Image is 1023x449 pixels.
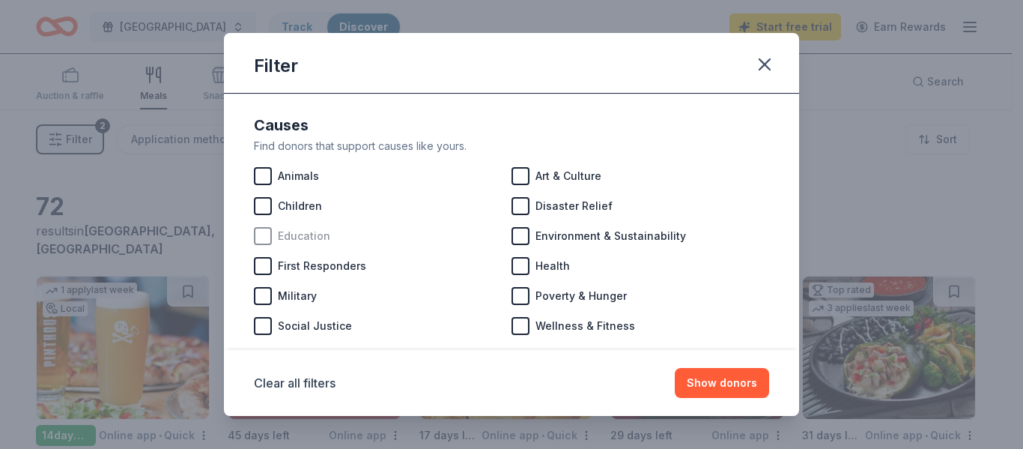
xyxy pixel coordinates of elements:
span: Art & Culture [535,167,601,185]
div: Find donors that support causes like yours. [254,137,769,155]
span: Health [535,257,570,275]
span: Social Justice [278,317,352,335]
div: Causes [254,113,769,137]
span: Environment & Sustainability [535,227,686,245]
span: Education [278,227,330,245]
span: Wellness & Fitness [535,317,635,335]
div: Filter [254,54,298,78]
span: First Responders [278,257,366,275]
button: Show donors [675,368,769,398]
span: Children [278,197,322,215]
span: Disaster Relief [535,197,613,215]
span: Animals [278,167,319,185]
button: Clear all filters [254,374,336,392]
span: Poverty & Hunger [535,287,627,305]
span: Military [278,287,317,305]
